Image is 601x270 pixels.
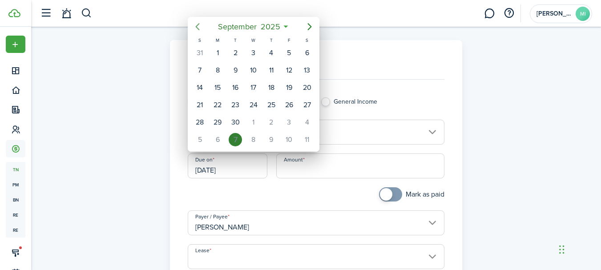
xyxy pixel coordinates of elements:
[193,64,206,77] div: Sunday, September 7, 2025
[300,64,314,77] div: Saturday, September 13, 2025
[262,36,280,44] div: T
[265,116,278,129] div: Thursday, October 2, 2025
[265,46,278,60] div: Thursday, September 4, 2025
[226,36,244,44] div: T
[212,19,286,35] mbsc-button: September2025
[280,36,298,44] div: F
[211,133,224,146] div: Monday, October 6, 2025
[301,18,319,36] mbsc-button: Next page
[209,36,226,44] div: M
[193,116,206,129] div: Sunday, September 28, 2025
[211,46,224,60] div: Monday, September 1, 2025
[247,98,260,112] div: Wednesday, September 24, 2025
[247,116,260,129] div: Wednesday, October 1, 2025
[216,19,258,35] span: September
[193,98,206,112] div: Sunday, September 21, 2025
[300,116,314,129] div: Saturday, October 4, 2025
[229,46,242,60] div: Tuesday, September 2, 2025
[211,116,224,129] div: Monday, September 29, 2025
[282,133,296,146] div: Friday, October 10, 2025
[300,98,314,112] div: Saturday, September 27, 2025
[298,36,316,44] div: S
[258,19,282,35] span: 2025
[193,81,206,94] div: Sunday, September 14, 2025
[265,64,278,77] div: Thursday, September 11, 2025
[193,46,206,60] div: Sunday, August 31, 2025
[282,46,296,60] div: Friday, September 5, 2025
[211,64,224,77] div: Monday, September 8, 2025
[265,133,278,146] div: Thursday, October 9, 2025
[282,116,296,129] div: Friday, October 3, 2025
[229,133,242,146] div: Today, Tuesday, October 7, 2025
[300,133,314,146] div: Saturday, October 11, 2025
[265,98,278,112] div: Thursday, September 25, 2025
[247,46,260,60] div: Wednesday, September 3, 2025
[282,98,296,112] div: Friday, September 26, 2025
[265,81,278,94] div: Thursday, September 18, 2025
[229,81,242,94] div: Tuesday, September 16, 2025
[247,81,260,94] div: Wednesday, September 17, 2025
[229,116,242,129] div: Tuesday, September 30, 2025
[211,81,224,94] div: Monday, September 15, 2025
[300,46,314,60] div: Saturday, September 6, 2025
[245,36,262,44] div: W
[189,18,206,36] mbsc-button: Previous page
[229,64,242,77] div: Tuesday, September 9, 2025
[282,64,296,77] div: Friday, September 12, 2025
[191,36,209,44] div: S
[247,133,260,146] div: Wednesday, October 8, 2025
[211,98,224,112] div: Monday, September 22, 2025
[193,133,206,146] div: Sunday, October 5, 2025
[300,81,314,94] div: Saturday, September 20, 2025
[282,81,296,94] div: Friday, September 19, 2025
[229,98,242,112] div: Tuesday, September 23, 2025
[247,64,260,77] div: Wednesday, September 10, 2025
